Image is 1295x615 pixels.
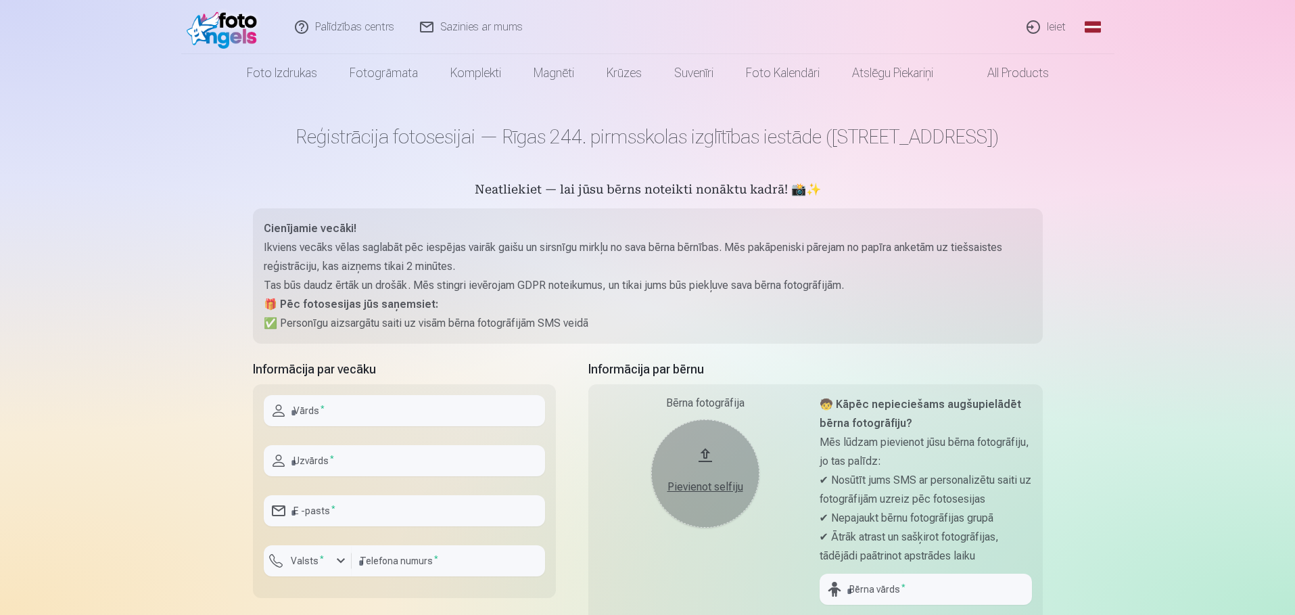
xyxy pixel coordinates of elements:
[651,419,759,528] button: Pievienot selfiju
[730,54,836,92] a: Foto kalendāri
[264,238,1032,276] p: Ikviens vecāks vēlas saglabāt pēc iespējas vairāk gaišu un sirsnīgu mirkļu no sava bērna bērnības...
[517,54,590,92] a: Magnēti
[658,54,730,92] a: Suvenīri
[264,545,352,576] button: Valsts*
[333,54,434,92] a: Fotogrāmata
[820,398,1021,430] strong: 🧒 Kāpēc nepieciešams augšupielādēt bērna fotogrāfiju?
[264,222,356,235] strong: Cienījamie vecāki!
[285,554,329,568] label: Valsts
[231,54,333,92] a: Foto izdrukas
[434,54,517,92] a: Komplekti
[665,479,746,495] div: Pievienot selfiju
[253,360,556,379] h5: Informācija par vecāku
[836,54,949,92] a: Atslēgu piekariņi
[820,471,1032,509] p: ✔ Nosūtīt jums SMS ar personalizētu saiti uz fotogrāfijām uzreiz pēc fotosesijas
[264,314,1032,333] p: ✅ Personīgu aizsargātu saiti uz visām bērna fotogrāfijām SMS veidā
[264,276,1032,295] p: Tas būs daudz ērtāk un drošāk. Mēs stingri ievērojam GDPR noteikumus, un tikai jums būs piekļuve ...
[820,528,1032,566] p: ✔ Ātrāk atrast un sašķirot fotogrāfijas, tādējādi paātrinot apstrādes laiku
[187,5,264,49] img: /fa1
[588,360,1043,379] h5: Informācija par bērnu
[253,181,1043,200] h5: Neatliekiet — lai jūsu bērns noteikti nonāktu kadrā! 📸✨
[253,124,1043,149] h1: Reģistrācija fotosesijai — Rīgas 244. pirmsskolas izglītības iestāde ([STREET_ADDRESS])
[599,395,811,411] div: Bērna fotogrāfija
[264,298,438,311] strong: 🎁 Pēc fotosesijas jūs saņemsiet:
[820,509,1032,528] p: ✔ Nepajaukt bērnu fotogrāfijas grupā
[949,54,1065,92] a: All products
[820,433,1032,471] p: Mēs lūdzam pievienot jūsu bērna fotogrāfiju, jo tas palīdz:
[590,54,658,92] a: Krūzes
